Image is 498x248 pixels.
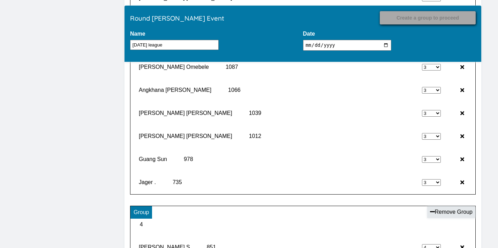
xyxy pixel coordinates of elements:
div: Jager . [136,174,159,191]
div: Group [130,206,152,219]
div: 1066 [225,82,243,99]
div: 4 [130,219,152,231]
div: 978 [181,151,196,168]
button: Remove Group [427,206,476,218]
div: Angkhana [PERSON_NAME] [136,82,214,99]
div: [PERSON_NAME] [PERSON_NAME] [136,105,235,122]
input: Create a group to proceed [380,11,476,24]
div: 1012 [246,128,264,145]
h3: Round [PERSON_NAME] Event [130,14,476,22]
input: Example: Friday League [130,40,219,50]
div: [PERSON_NAME] [PERSON_NAME] [136,128,235,145]
div: [PERSON_NAME] Omebele [136,59,212,76]
div: Guang Sun [136,151,170,168]
label: Date [303,31,476,37]
label: Name [130,31,303,37]
div: 735 [170,174,185,191]
div: 1039 [246,105,264,122]
div: 1087 [223,59,241,76]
